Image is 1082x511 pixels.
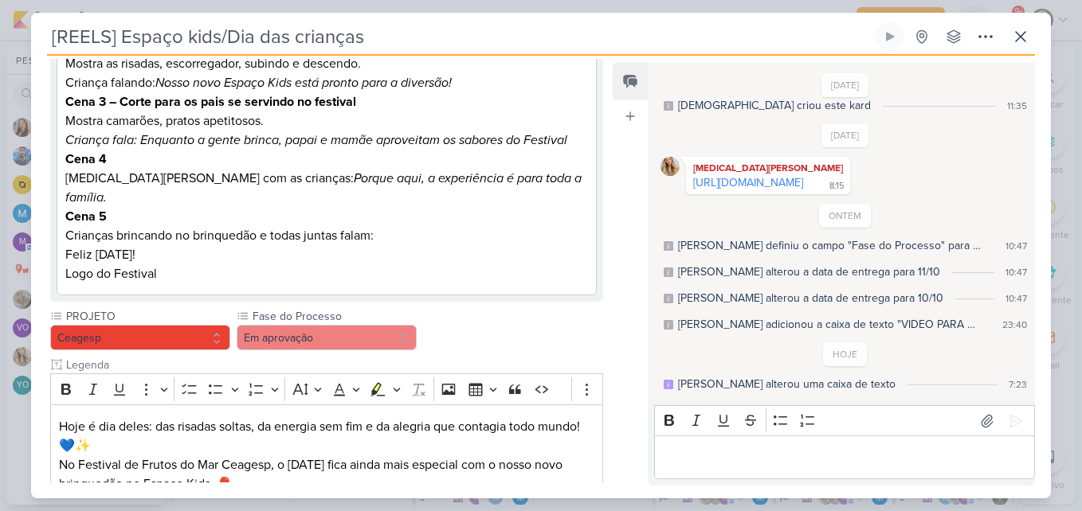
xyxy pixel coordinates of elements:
[693,176,803,189] a: [URL][DOMAIN_NAME]
[155,75,452,91] i: Nosso novo Espaço Kids está pronto para a diversão!
[1006,291,1027,306] div: 10:47
[1006,239,1027,253] div: 10:47
[65,209,107,224] strong: Cena 5
[1009,377,1027,392] div: 7:23
[664,241,673,251] div: Este log é visível à todos no kard
[664,294,673,303] div: Este log é visível à todos no kard
[678,376,896,392] div: MARIANA alterou uma caixa de texto
[65,151,107,167] strong: Cena 4
[689,160,847,176] div: [MEDICAL_DATA][PERSON_NAME]
[65,226,588,264] p: Crianças brincando no brinquedão e todas juntas falam: Feliz [DATE]!
[50,325,230,350] button: Ceagesp
[1007,99,1027,113] div: 11:35
[63,357,603,373] input: Texto sem título
[654,405,1035,436] div: Editor toolbar
[65,92,588,150] p: Mostra camarões, pratos apetitosos.
[664,101,673,111] div: Este log é visível à todos no kard
[65,94,356,110] strong: Cena 3 – Corte para os pais se servindo no festival
[678,263,940,280] div: MARIANA alterou a data de entrega para 11/10
[678,316,980,333] div: Sarah adicionou a caixa de texto "VIDEO PARA APROVAÇÃO"
[678,237,983,254] div: MARIANA definiu o campo "Fase do Processo" para "Em edição"
[884,30,896,43] div: Ligar relógio
[664,320,673,330] div: Este log é visível à todos no kard
[65,150,588,207] p: [MEDICAL_DATA][PERSON_NAME] com as crianças:
[664,380,673,389] div: Este log é visível somente aos membros da sua organização
[251,308,417,325] label: Fase do Processo
[654,435,1035,479] div: Editor editing area: main
[1006,265,1027,279] div: 10:47
[65,264,588,283] p: Logo do Festival
[678,290,943,306] div: MARIANA alterou a data de entrega para 10/10
[237,325,417,350] button: Em aprovação
[47,22,872,51] input: Kard Sem Título
[65,308,230,325] label: PROJETO
[661,157,680,176] img: Yasmin Yumi
[678,97,871,114] div: Leviê criou este kard
[65,35,588,92] p: Mostra as risadas, escorregador, subindo e descendo. Criança falando:
[829,180,844,193] div: 8:15
[59,417,594,455] p: Hoje é dia deles: das risadas soltas, da energia sem fim e da alegria que contagia todo mundo! 💙✨
[65,132,567,148] i: Criança fala: Enquanto a gente brinca, papai e mamãe aproveitam os sabores do Festival
[1002,318,1027,332] div: 23:40
[664,267,673,277] div: Este log é visível à todos no kard
[50,373,603,404] div: Editor toolbar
